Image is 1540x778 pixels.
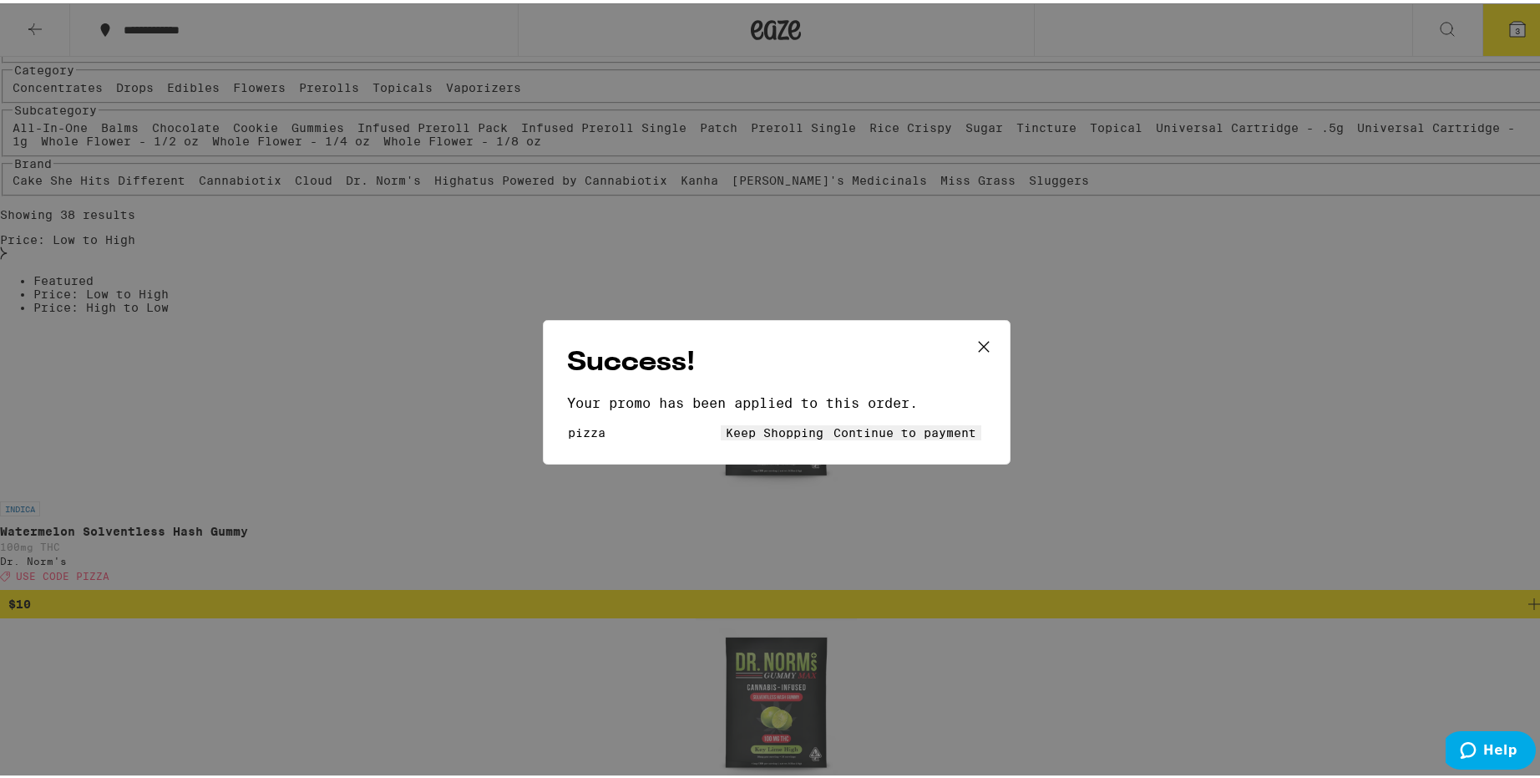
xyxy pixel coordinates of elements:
button: Keep Shopping [721,422,828,437]
span: Keep Shopping [726,423,823,436]
h2: Success! [567,341,986,379]
iframe: Opens a widget where you can find more information [1446,728,1536,770]
span: Continue to payment [833,423,976,436]
input: Promo code [567,422,721,437]
button: Continue to payment [828,422,981,437]
p: Your promo has been applied to this order. [567,392,986,408]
